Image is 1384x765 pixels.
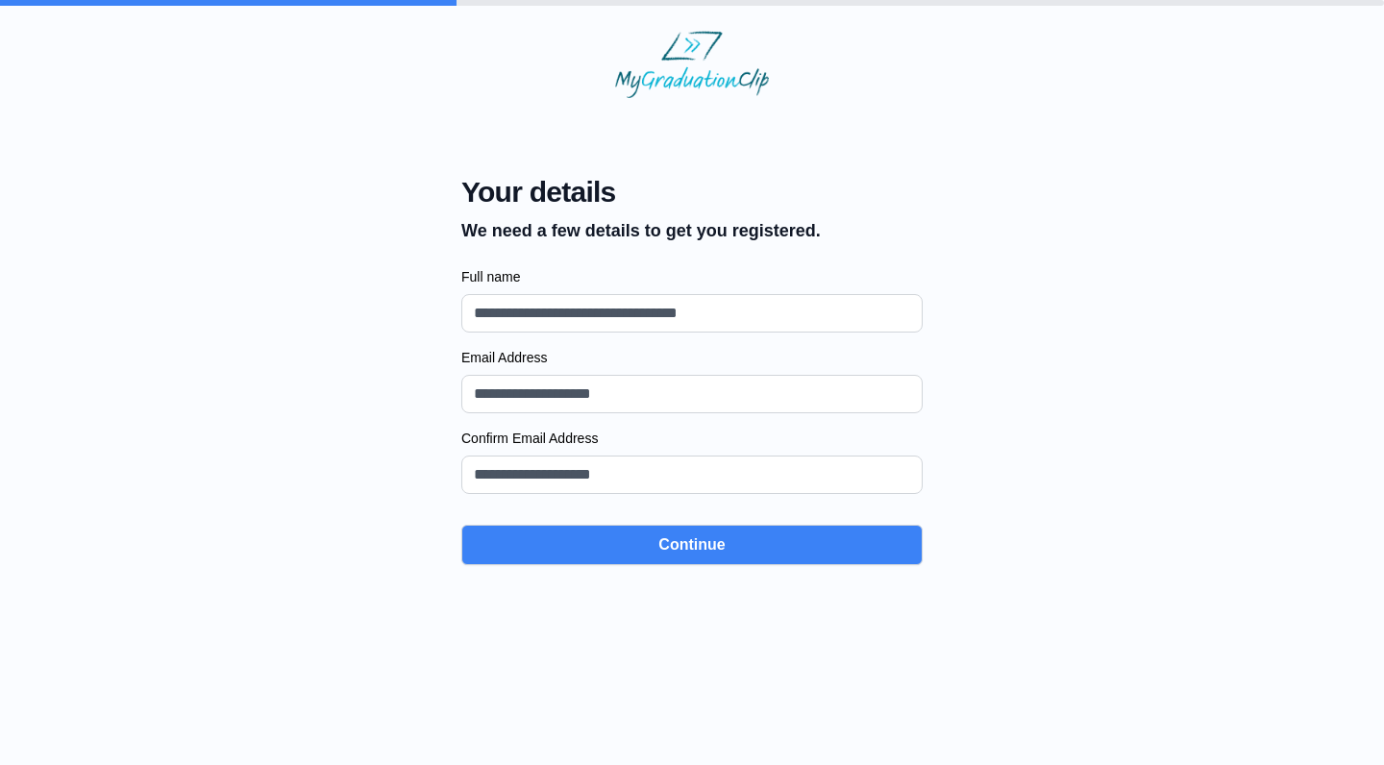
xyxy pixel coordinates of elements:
img: MyGraduationClip [615,31,769,98]
label: Full name [461,267,923,286]
p: We need a few details to get you registered. [461,217,821,244]
button: Continue [461,525,923,565]
span: Your details [461,175,821,210]
label: Email Address [461,348,923,367]
label: Confirm Email Address [461,429,923,448]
